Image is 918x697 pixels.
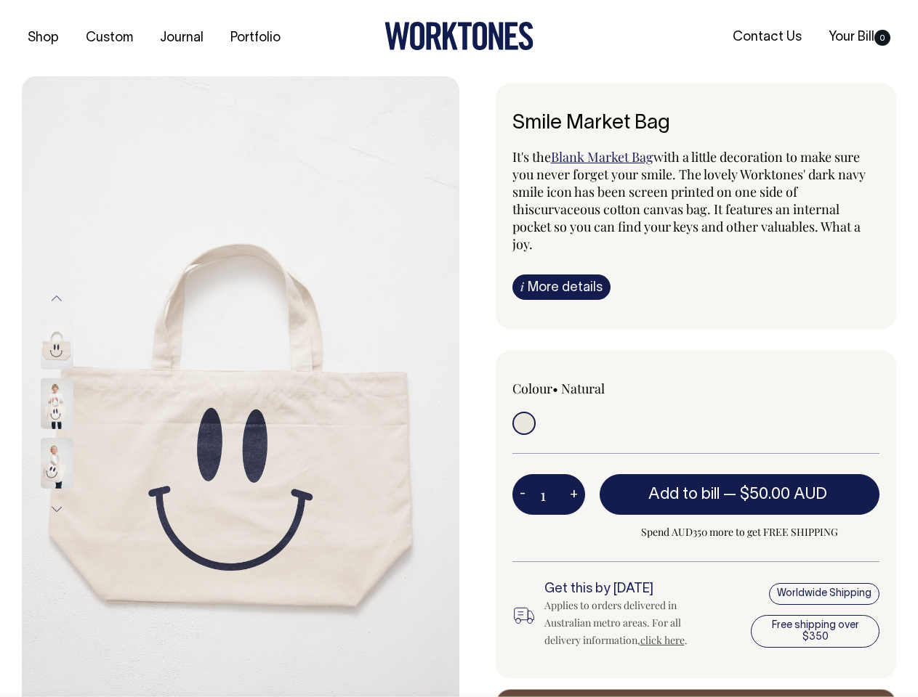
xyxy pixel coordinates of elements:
div: Applies to orders delivered in Australian metro areas. For all delivery information, . [544,597,712,649]
span: Add to bill [648,487,720,502]
span: Spend AUD350 more to get FREE SHIPPING [600,523,880,541]
a: click here [640,633,685,647]
span: i [520,279,524,294]
span: • [552,380,558,397]
a: Blank Market Bag [551,148,653,166]
div: Colour [512,380,659,397]
button: Next [46,493,68,526]
span: $50.00 AUD [740,487,827,502]
span: curvaceous cotton canvas bag. It features an internal pocket so you can find your keys and other ... [512,200,861,253]
p: It's the with a little decoration to make sure you never forget your smile. The lovely Worktones'... [512,148,880,253]
a: iMore details [512,274,611,300]
button: + [563,480,585,509]
button: Previous [46,282,68,314]
a: Journal [154,26,209,50]
button: - [512,480,533,509]
a: Portfolio [225,26,286,50]
span: — [723,487,831,502]
img: Smile Market Bag [41,438,73,489]
button: Add to bill —$50.00 AUD [600,474,880,515]
a: Your Bill0 [823,25,896,49]
img: Smile Market Bag [41,319,73,370]
span: 0 [874,30,890,46]
a: Contact Us [727,25,808,49]
a: Shop [22,26,65,50]
label: Natural [561,380,605,397]
h6: Smile Market Bag [512,113,880,135]
h6: Get this by [DATE] [544,582,712,597]
img: Smile Market Bag [41,378,73,429]
a: Custom [80,26,139,50]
